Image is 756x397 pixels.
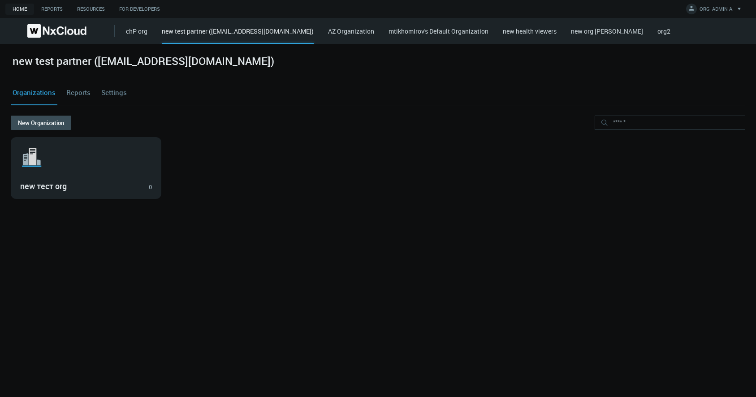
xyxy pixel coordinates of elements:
[13,55,274,68] h2: new test partner ([EMAIL_ADDRESS][DOMAIN_NAME])
[657,27,670,35] a: org2
[112,4,167,15] a: For Developers
[571,27,643,35] a: new org [PERSON_NAME]
[389,27,488,35] a: mtikhomirov's Default Organization
[162,26,314,44] div: new test partner ([EMAIL_ADDRESS][DOMAIN_NAME])
[126,27,147,35] a: chP org
[5,4,34,15] a: Home
[503,27,557,35] a: new health viewers
[11,116,71,130] button: New Organization
[700,5,734,16] span: ORG_ADMIN A.
[149,183,152,192] div: 0
[11,81,57,105] a: Organizations
[328,27,374,35] a: AZ Organization
[65,81,92,105] a: Reports
[20,181,139,191] h3: new тест org
[27,24,86,38] img: Nx Cloud logo
[99,81,129,105] a: Settings
[34,4,70,15] a: Reports
[70,4,112,15] a: Resources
